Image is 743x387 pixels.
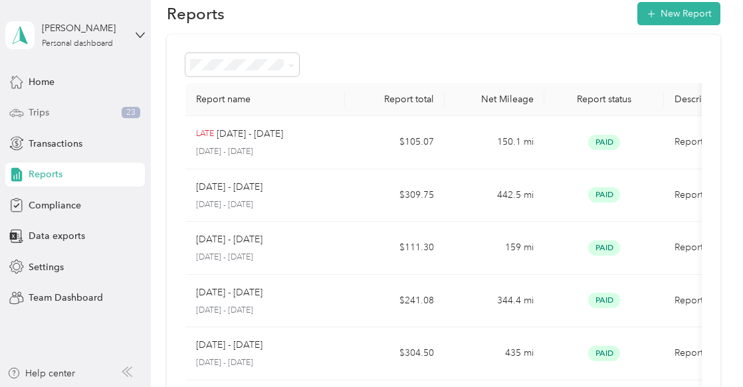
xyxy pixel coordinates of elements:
[122,107,140,119] span: 23
[196,199,334,211] p: [DATE] - [DATE]
[445,327,544,380] td: 435 mi
[196,285,263,300] p: [DATE] - [DATE]
[42,40,113,48] div: Personal dashboard
[29,106,49,119] span: Trips
[588,135,620,150] span: Paid
[669,313,743,387] iframe: Everlance-gr Chat Button Frame
[445,169,544,222] td: 442.5 mi
[196,232,263,247] p: [DATE] - [DATE]
[196,146,334,158] p: [DATE] - [DATE]
[196,357,334,369] p: [DATE] - [DATE]
[29,75,54,89] span: Home
[637,2,720,25] button: New Report
[217,127,283,141] p: [DATE] - [DATE]
[588,240,620,256] span: Paid
[29,260,64,274] span: Settings
[196,338,263,352] p: [DATE] - [DATE]
[345,222,445,275] td: $111.30
[345,83,445,116] th: Report total
[588,187,620,202] span: Paid
[588,293,620,308] span: Paid
[29,229,85,243] span: Data exports
[29,167,62,181] span: Reports
[588,346,620,361] span: Paid
[185,83,345,116] th: Report name
[167,7,225,21] h1: Reports
[196,128,214,140] p: LATE
[196,305,334,317] p: [DATE] - [DATE]
[445,83,544,116] th: Net Mileage
[42,21,125,35] div: [PERSON_NAME]
[29,198,81,212] span: Compliance
[445,275,544,328] td: 344.4 mi
[345,169,445,222] td: $309.75
[445,116,544,169] td: 150.1 mi
[345,327,445,380] td: $304.50
[345,116,445,169] td: $105.07
[555,94,653,105] div: Report status
[196,252,334,264] p: [DATE] - [DATE]
[29,291,103,305] span: Team Dashboard
[196,180,263,194] p: [DATE] - [DATE]
[7,366,75,380] button: Help center
[445,222,544,275] td: 159 mi
[345,275,445,328] td: $241.08
[29,137,82,151] span: Transactions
